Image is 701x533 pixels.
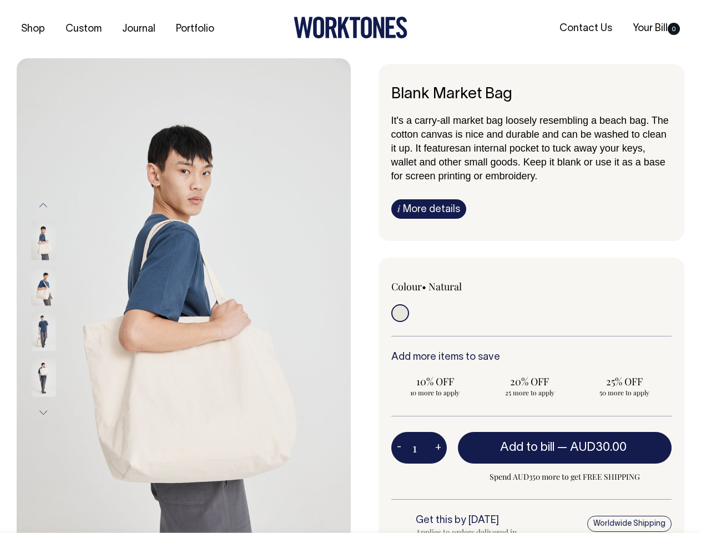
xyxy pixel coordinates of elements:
[172,20,219,38] a: Portfolio
[61,20,106,38] a: Custom
[580,371,668,400] input: 25% OFF 50 more to apply
[391,352,672,363] h6: Add more items to save
[397,203,400,214] span: i
[458,432,672,463] button: Add to bill —AUD30.00
[391,371,479,400] input: 10% OFF 10 more to apply
[628,19,684,38] a: Your Bill0
[397,375,473,388] span: 10% OFF
[118,20,160,38] a: Journal
[668,23,680,35] span: 0
[586,388,662,397] span: 50 more to apply
[458,470,672,484] span: Spend AUD350 more to get FREE SHIPPING
[555,19,617,38] a: Contact Us
[418,143,460,154] span: t features
[586,375,662,388] span: 25% OFF
[416,515,544,526] h6: Get this by [DATE]
[570,442,627,453] span: AUD30.00
[31,221,56,260] img: natural
[430,437,447,459] button: +
[391,280,503,293] div: Colour
[557,442,629,453] span: —
[397,388,473,397] span: 10 more to apply
[17,20,49,38] a: Shop
[491,388,568,397] span: 25 more to apply
[491,375,568,388] span: 20% OFF
[31,312,56,351] img: natural
[500,442,554,453] span: Add to bill
[486,371,573,400] input: 20% OFF 25 more to apply
[391,437,407,459] button: -
[391,143,665,182] span: an internal pocket to tuck away your keys, wallet and other small goods. Keep it blank or use it ...
[391,86,672,103] h6: Blank Market Bag
[31,266,56,305] img: natural
[31,358,56,396] img: natural
[422,280,426,293] span: •
[391,115,669,154] span: It's a carry-all market bag loosely resembling a beach bag. The cotton canvas is nice and durable...
[391,199,466,219] a: iMore details
[35,193,52,218] button: Previous
[428,280,462,293] label: Natural
[35,400,52,425] button: Next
